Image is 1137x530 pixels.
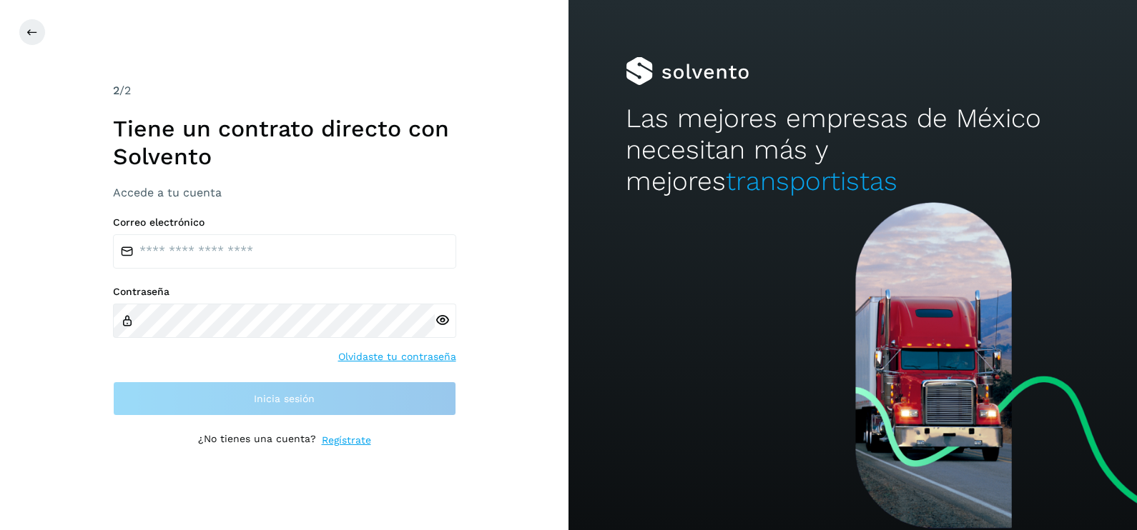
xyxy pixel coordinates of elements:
button: Inicia sesión [113,381,456,416]
span: Inicia sesión [254,394,315,404]
div: /2 [113,82,456,99]
span: 2 [113,84,119,97]
p: ¿No tienes una cuenta? [198,433,316,448]
a: Regístrate [322,433,371,448]
span: transportistas [726,166,897,196]
a: Olvidaste tu contraseña [338,349,456,364]
label: Correo electrónico [113,216,456,229]
h2: Las mejores empresas de México necesitan más y mejores [626,103,1081,198]
h3: Accede a tu cuenta [113,186,456,199]
label: Contraseña [113,286,456,298]
h1: Tiene un contrato directo con Solvento [113,115,456,170]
